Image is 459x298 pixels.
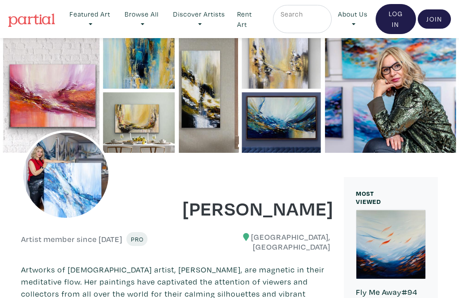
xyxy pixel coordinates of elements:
input: Search [280,9,325,20]
a: Browse All [118,5,165,34]
a: Rent Art [233,5,267,34]
a: Featured Art [63,5,117,34]
span: Pro [130,235,143,243]
small: MOST VIEWED [356,189,381,206]
a: About Us [332,5,373,34]
h6: [GEOGRAPHIC_DATA], [GEOGRAPHIC_DATA] [182,232,330,251]
a: Join [418,9,451,29]
h6: Fly Me Away#94 [356,287,426,297]
h1: [PERSON_NAME] [182,196,330,220]
a: Discover Artists [167,5,231,34]
h6: Artist member since [DATE] [21,234,122,244]
a: Log In [376,4,416,34]
img: phpThumb.php [21,130,111,220]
